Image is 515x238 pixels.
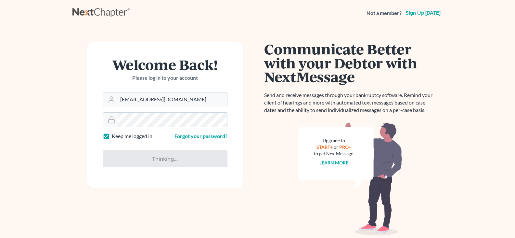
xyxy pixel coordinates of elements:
[314,137,354,144] div: Upgrade to
[367,9,402,17] strong: Not a member?
[334,144,338,150] span: or
[314,150,354,157] div: to get NextMessage.
[404,10,443,16] a: Sign up [DATE]!
[298,122,402,236] img: nextmessage_bg-59042aed3d76b12b5cd301f8e5b87938c9018125f34e5fa2b7a6b67550977c72.svg
[112,133,152,140] label: Keep me logged in
[103,150,227,167] input: Thinking...
[118,92,227,107] input: Email Address
[316,144,333,150] a: START+
[264,42,436,84] h1: Communicate Better with your Debtor with NextMessage
[174,133,227,139] a: Forgot your password?
[339,144,351,150] a: PRO+
[264,91,436,114] p: Send and receive messages through your bankruptcy software. Remind your client of hearings and mo...
[103,74,227,82] p: Please log in to your account
[103,58,227,72] h1: Welcome Back!
[319,160,348,165] a: Learn more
